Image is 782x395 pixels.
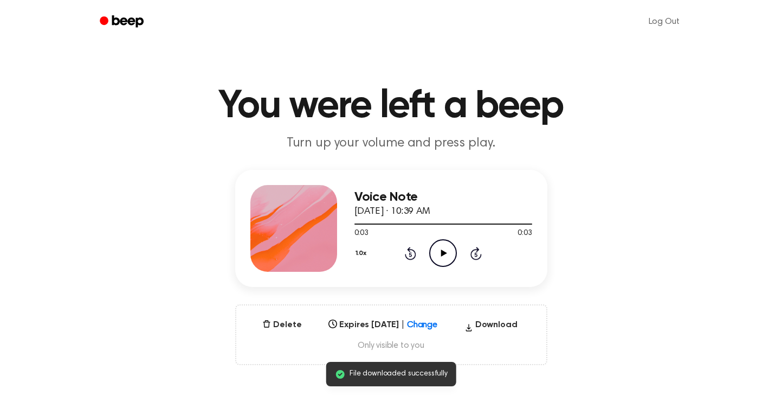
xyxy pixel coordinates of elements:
span: [DATE] · 10:39 AM [354,207,430,216]
button: Download [460,318,522,336]
h1: You were left a beep [114,87,669,126]
h3: Voice Note [354,190,532,205]
span: 0:03 [354,228,369,239]
button: 1.0x [354,244,371,263]
a: Log Out [638,9,690,35]
span: 0:03 [518,228,532,239]
span: Only visible to you [249,340,533,351]
p: Turn up your volume and press play. [183,135,599,152]
button: Delete [258,318,306,332]
span: File downloaded successfully [350,368,448,380]
a: Beep [92,11,153,33]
